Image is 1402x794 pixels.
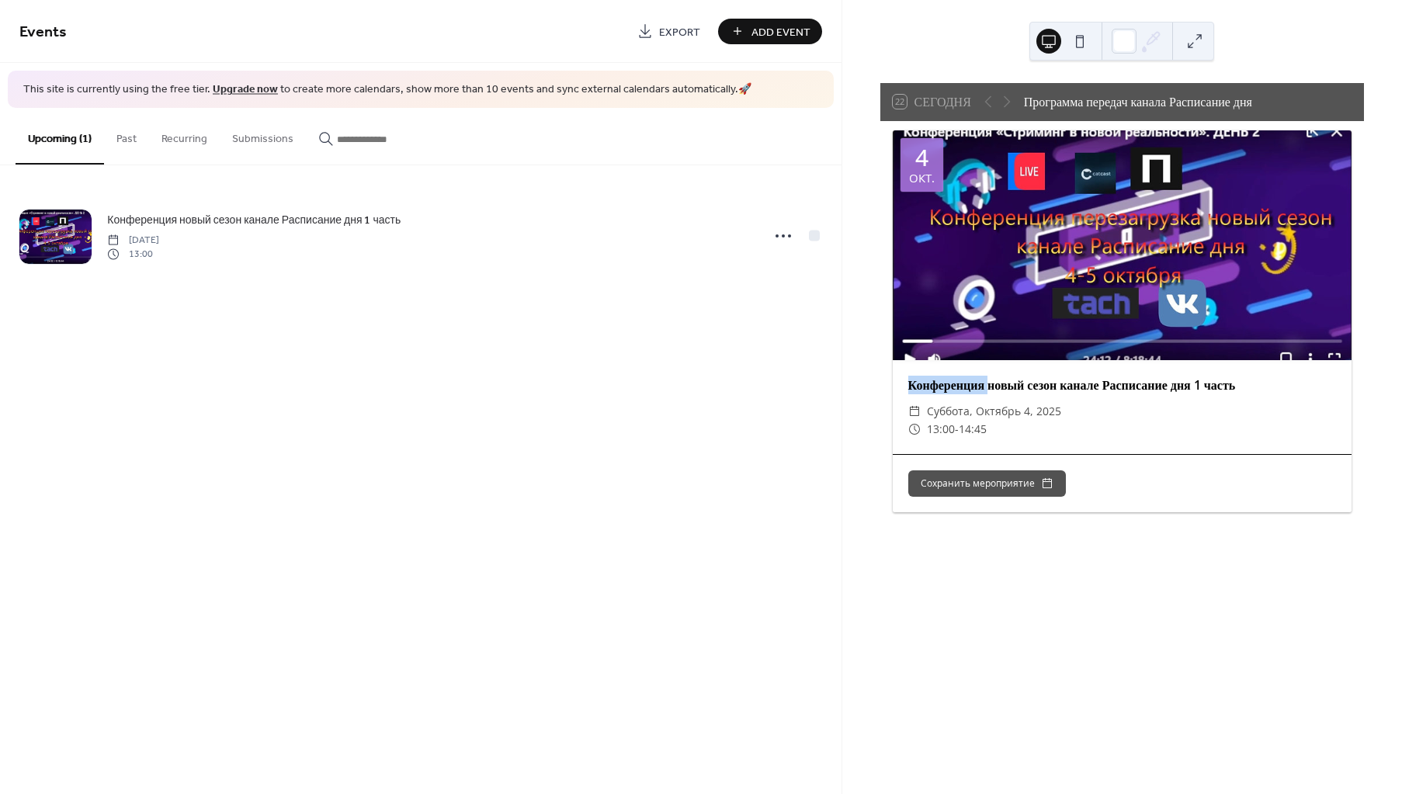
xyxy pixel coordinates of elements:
[16,108,104,165] button: Upcoming (1)
[909,172,935,184] div: окт.
[23,82,751,98] span: This site is currently using the free tier. to create more calendars, show more than 10 events an...
[927,420,955,439] span: 13:00
[893,376,1352,394] div: Конференция новый сезон канале Расписание дня 1 часть
[19,17,67,47] span: Events
[955,420,959,439] span: -
[213,79,278,100] a: Upgrade now
[1024,92,1252,111] div: Программа передач канала Расписание дня
[927,402,1061,421] span: суббота, октябрь 4, 2025
[908,420,921,439] div: ​
[104,108,149,163] button: Past
[959,420,987,439] span: 14:45
[220,108,306,163] button: Submissions
[908,470,1066,497] button: Сохранить мероприятие
[626,19,712,44] a: Export
[908,402,921,421] div: ​
[107,212,401,228] span: Конференция новый сезон канале Расписание дня 1 часть
[107,233,159,247] span: [DATE]
[149,108,220,163] button: Recurring
[751,24,810,40] span: Add Event
[718,19,822,44] button: Add Event
[659,24,700,40] span: Export
[107,248,159,262] span: 13:00
[107,211,401,229] a: Конференция новый сезон канале Расписание дня 1 часть
[915,146,928,169] div: 4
